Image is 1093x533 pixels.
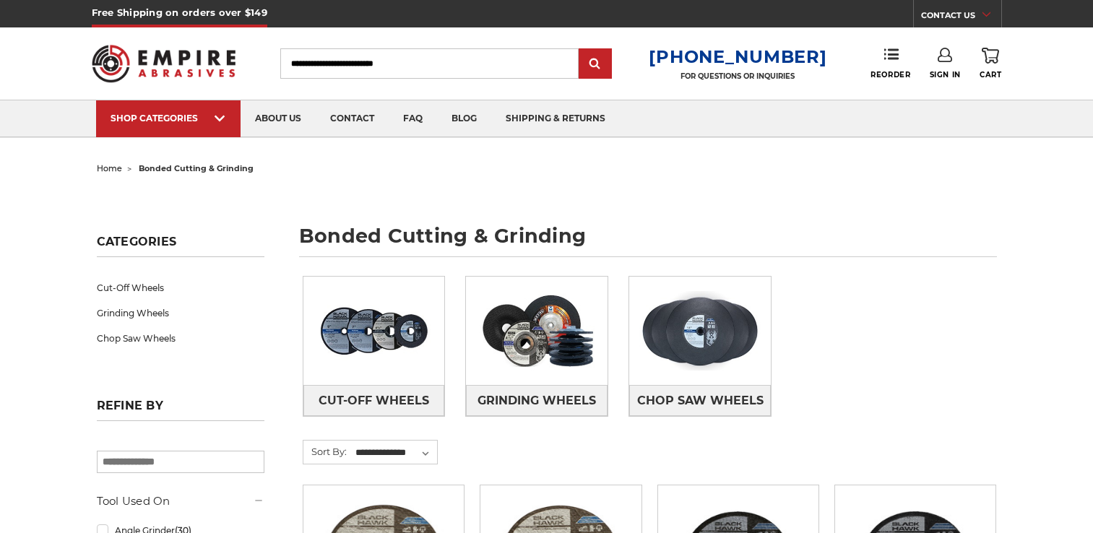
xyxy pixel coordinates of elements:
a: Cut-Off Wheels [303,385,445,416]
span: Chop Saw Wheels [637,389,764,413]
a: blog [437,100,491,137]
span: Sign In [930,70,961,79]
img: Chop Saw Wheels [629,281,771,381]
a: CONTACT US [921,7,1001,27]
label: Sort By: [303,441,347,462]
h5: Tool Used On [97,493,264,510]
span: Grinding Wheels [478,389,596,413]
div: SHOP CATEGORIES [111,113,226,123]
img: Grinding Wheels [466,281,608,381]
span: Reorder [870,70,910,79]
h1: bonded cutting & grinding [299,226,997,257]
a: Chop Saw Wheels [97,326,264,351]
a: Cart [980,48,1001,79]
span: bonded cutting & grinding [139,163,254,173]
img: Cut-Off Wheels [303,281,445,381]
p: FOR QUESTIONS OR INQUIRIES [649,71,826,81]
h5: Categories [97,235,264,257]
a: home [97,163,122,173]
a: Grinding Wheels [466,385,608,416]
a: faq [389,100,437,137]
select: Sort By: [353,442,437,464]
a: Cut-Off Wheels [97,275,264,300]
a: contact [316,100,389,137]
a: Grinding Wheels [97,300,264,326]
a: shipping & returns [491,100,620,137]
span: Cut-Off Wheels [319,389,429,413]
img: Empire Abrasives [92,35,236,92]
a: Reorder [870,48,910,79]
h5: Refine by [97,399,264,421]
a: [PHONE_NUMBER] [649,46,826,67]
span: Cart [980,70,1001,79]
a: about us [241,100,316,137]
a: Chop Saw Wheels [629,385,771,416]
